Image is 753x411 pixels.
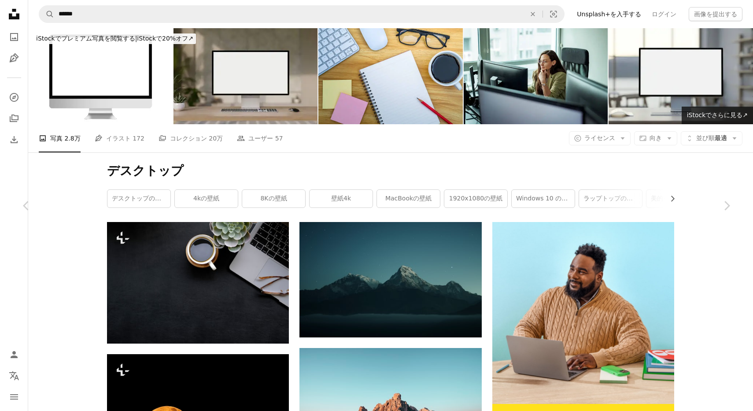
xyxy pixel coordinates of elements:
[664,190,674,207] button: リストを右にスクロールする
[237,124,283,152] a: ユーザー 57
[275,133,283,143] span: 57
[584,134,615,141] span: ライセンス
[133,133,144,143] span: 172
[377,190,440,207] a: MacBookの壁紙
[5,367,23,385] button: 言語
[543,6,564,22] button: ビジュアル検索
[512,190,575,207] a: Windows 10 の壁紙
[5,49,23,67] a: イラスト
[242,190,305,207] a: 8Kの壁紙
[107,163,674,179] h1: デスクトップ
[609,28,753,124] img: モダンなコワーキングスペースのコンピューターデスクには、白いスクリーンのコンピューターのモックアップが設置されています。
[569,131,631,145] button: ライセンス
[5,346,23,363] a: ログイン / 登録する
[5,28,23,46] a: 写真
[5,110,23,127] a: コレクション
[650,134,662,141] span: 向き
[39,5,565,23] form: サイト内でビジュアルを探す
[95,124,144,152] a: イラスト 172
[696,134,727,143] span: 最適
[28,28,173,124] img: 白い背景に白い画面が分離されたコンピューターモニターのモックアップ
[39,6,54,22] button: Unsplashで検索する
[696,134,715,141] span: 並び順
[299,275,481,283] a: 撮影時の山々のシルエット
[209,133,223,143] span: 20万
[310,190,373,207] a: 壁紙4k
[682,107,753,124] a: iStockでさらに見る↗
[687,111,748,118] span: iStockでさらに見る ↗
[175,190,238,207] a: 4kの壁紙
[572,7,646,21] a: Unsplash+を入手する
[700,163,753,248] a: 次へ
[681,131,742,145] button: 並び順最適
[444,190,507,207] a: 1920x1080の壁紙
[299,222,481,337] img: 撮影時の山々のシルエット
[5,89,23,106] a: 探す
[523,6,543,22] button: 全てクリア
[5,131,23,148] a: ダウンロード履歴
[492,222,674,404] img: file-1722962830841-dea897b5811bimage
[107,222,289,343] img: ダークカラーのオフィス、革張りのワークスペース、デスク、備品。ワークプレイスとコピースペース
[646,7,682,21] a: ログイン
[579,190,642,207] a: ラップトップの壁紙
[646,190,709,207] a: 美的デスクトップの壁紙
[634,131,677,145] button: 向き
[36,35,193,42] span: iStockで20%オフ ↗
[318,28,463,124] img: コンピューターのキーボード、空白のノートブックページ、その他の消耗品を備えたモダンなオフィスデスクの上面図
[173,28,318,124] img: モダンなオフィスルームの木製机の上のデスクトップコンピューターのモックアップとアクセサリー。
[464,28,608,124] img: Young well dressed businesswoman working at the office
[159,124,223,152] a: コレクション 20万
[36,35,137,42] span: iStockでプレミアム写真を閲覧する |
[107,279,289,287] a: ダークカラーのオフィス、革張りのワークスペース、デスク、備品。ワークプレイスとコピースペース
[689,7,742,21] button: 画像を提出する
[28,28,201,49] a: iStockでプレミアム写真を閲覧する|iStockで20%オフ↗
[107,190,170,207] a: デスクトップの壁紙
[5,388,23,406] button: メニュー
